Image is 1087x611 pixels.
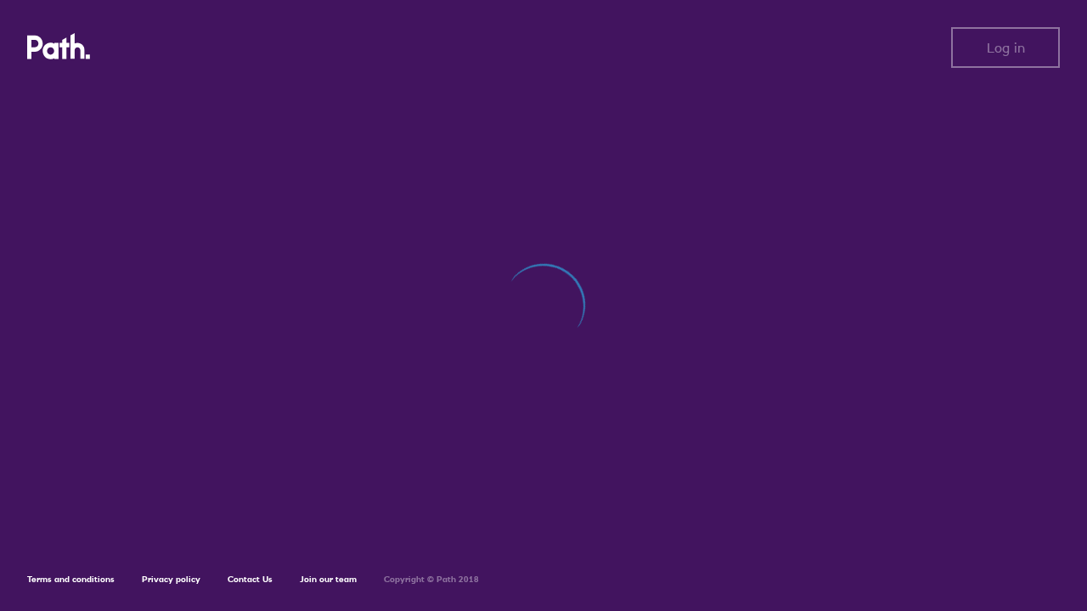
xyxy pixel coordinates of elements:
[27,574,115,585] a: Terms and conditions
[228,574,273,585] a: Contact Us
[987,40,1025,55] span: Log in
[951,27,1060,68] button: Log in
[384,575,479,585] h6: Copyright © Path 2018
[300,574,357,585] a: Join our team
[142,574,200,585] a: Privacy policy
